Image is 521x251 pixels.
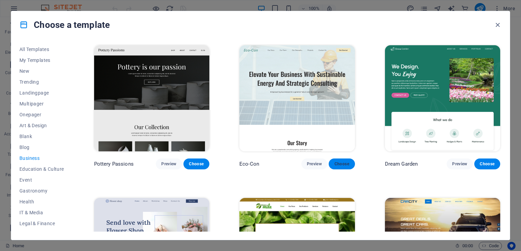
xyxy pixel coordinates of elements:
button: Blog [19,142,64,153]
span: IT & Media [19,210,64,215]
a: Skip to main content [3,3,48,9]
button: Choose [329,158,355,169]
button: IT & Media [19,207,64,218]
span: Choose [480,161,495,167]
button: Event [19,174,64,185]
button: Education & Culture [19,164,64,174]
img: Pottery Passions [94,45,209,151]
button: Preview [447,158,473,169]
button: My Templates [19,55,64,66]
span: Gastronomy [19,188,64,194]
button: Preview [156,158,182,169]
span: Education & Culture [19,166,64,172]
img: Eco-Con [239,45,355,151]
span: Legal & Finance [19,221,64,226]
button: Trending [19,77,64,87]
span: Art & Design [19,123,64,128]
button: Non-Profit [19,229,64,240]
span: Choose [189,161,204,167]
button: Legal & Finance [19,218,64,229]
button: Landingpage [19,87,64,98]
span: Blank [19,134,64,139]
span: Blog [19,145,64,150]
button: Health [19,196,64,207]
p: Eco-Con [239,161,259,167]
button: Art & Design [19,120,64,131]
span: Onepager [19,112,64,117]
span: Trending [19,79,64,85]
span: Preview [452,161,467,167]
span: Preview [161,161,176,167]
span: Health [19,199,64,204]
span: Event [19,177,64,183]
img: Dream Garden [385,45,500,151]
p: Pottery Passions [94,161,134,167]
span: New [19,68,64,74]
span: Preview [307,161,322,167]
button: Multipager [19,98,64,109]
span: All Templates [19,47,64,52]
span: Choose [334,161,349,167]
span: Landingpage [19,90,64,96]
span: Multipager [19,101,64,106]
button: Gastronomy [19,185,64,196]
button: All Templates [19,44,64,55]
button: Choose [474,158,500,169]
button: Preview [301,158,327,169]
span: My Templates [19,57,64,63]
button: Blank [19,131,64,142]
button: Onepager [19,109,64,120]
button: New [19,66,64,77]
button: Choose [183,158,209,169]
p: Dream Garden [385,161,418,167]
span: Business [19,155,64,161]
h4: Choose a template [19,19,110,30]
button: Business [19,153,64,164]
